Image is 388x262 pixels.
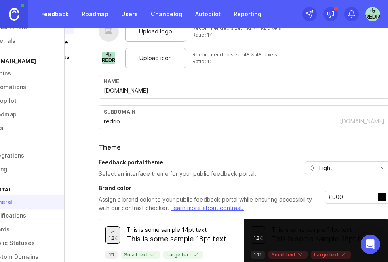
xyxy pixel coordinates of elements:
h3: Feedback portal theme [99,158,256,166]
p: This is some sample 14pt text [272,226,371,234]
div: Open Intercom Messenger [361,235,380,254]
p: This is some sample 18pt text [127,234,226,244]
p: Small text [124,252,157,258]
div: Ratio: 1:1 [192,31,281,38]
span: Upload icon [139,54,172,62]
img: Canny Home [9,8,19,21]
div: .[DOMAIN_NAME] [338,117,384,125]
a: Roadmap [77,7,113,21]
a: Feedback [36,7,74,21]
p: Select an interface theme for your public feedback portal. [99,170,256,178]
button: 1.2k [105,226,120,244]
div: Name [104,78,384,84]
p: This is some sample 14pt text [127,226,226,234]
p: Small text [272,252,304,258]
span: 1.2k [253,235,263,241]
p: 1.11 [254,252,262,258]
a: Users [116,7,143,21]
a: Reporting [229,7,266,21]
span: 1.2k [108,235,118,241]
p: Large text [167,252,200,258]
input: Subdomain [104,117,338,126]
button: 1.2k [251,226,265,244]
span: Light [319,164,332,173]
p: This is some sample 18pt text [272,234,371,244]
a: Learn more about contrast. [171,204,244,211]
p: Assign a brand color to your public feedback portal while ensuring accessibility with our contras... [99,195,318,212]
p: Large text [314,252,348,258]
div: Recommended size: 48 x 48 pixels [192,51,277,58]
h3: Brand color [99,184,318,192]
img: Kevin Medina [365,7,380,21]
a: Changelog [146,7,187,21]
div: subdomain [104,109,384,115]
svg: prefix icon Sun [310,165,316,171]
p: 21 [109,252,114,258]
div: Ratio: 1:1 [192,58,277,65]
span: Upload logo [139,27,172,36]
a: Autopilot [190,7,226,21]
